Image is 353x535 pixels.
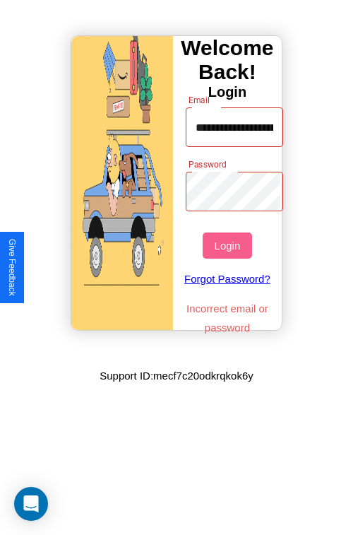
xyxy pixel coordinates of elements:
[189,94,210,106] label: Email
[7,239,17,296] div: Give Feedback
[173,36,282,84] h3: Welcome Back!
[173,84,282,100] h4: Login
[14,487,48,521] div: Open Intercom Messenger
[71,36,173,330] img: gif
[189,158,226,170] label: Password
[100,366,253,385] p: Support ID: mecf7c20odkrqkok6y
[179,299,277,337] p: Incorrect email or password
[179,259,277,299] a: Forgot Password?
[203,233,251,259] button: Login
